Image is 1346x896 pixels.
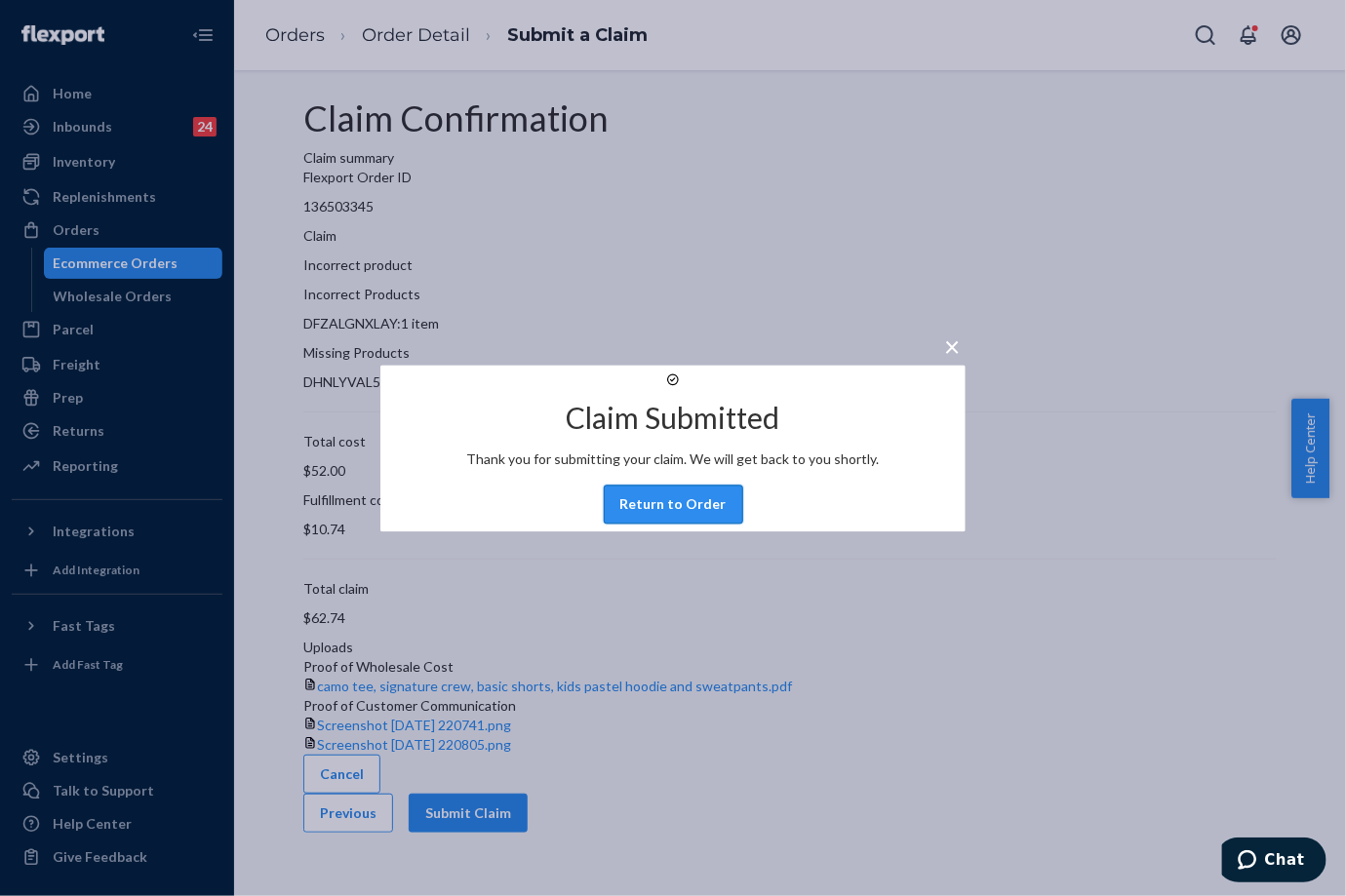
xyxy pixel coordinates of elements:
[567,402,780,434] h2: Claim Submitted
[1222,838,1326,886] iframe: Opens a widget where you can chat to one of our agents
[944,330,960,363] span: ×
[467,449,880,469] p: Thank you for submitting your claim. We will get back to you shortly.
[604,485,743,524] button: Return to Order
